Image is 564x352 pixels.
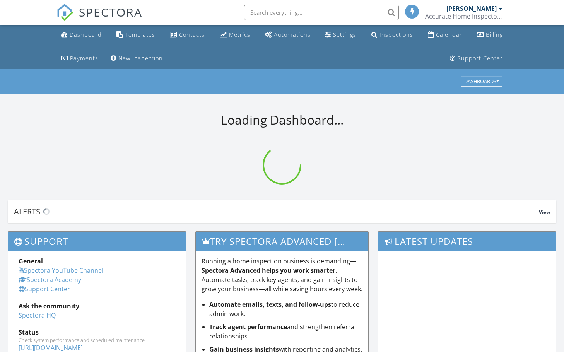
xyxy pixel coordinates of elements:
a: Contacts [167,28,208,42]
div: Dashboard [70,31,102,38]
a: Spectora Academy [19,275,81,284]
div: Check system performance and scheduled maintenance. [19,337,175,343]
h3: Support [8,232,186,251]
h3: Try spectora advanced [DATE] [196,232,369,251]
h3: Latest Updates [378,232,556,251]
input: Search everything... [244,5,399,20]
a: Inspections [368,28,416,42]
div: Accurate Home Inspectors of Florida [425,12,502,20]
a: Automations (Basic) [262,28,314,42]
div: Templates [125,31,155,38]
a: Calendar [425,28,465,42]
img: The Best Home Inspection Software - Spectora [56,4,73,21]
div: New Inspection [118,55,163,62]
div: Billing [486,31,503,38]
p: Running a home inspection business is demanding— . Automate tasks, track key agents, and gain ins... [202,256,363,294]
a: Spectora YouTube Channel [19,266,103,275]
strong: Automate emails, texts, and follow-ups [209,300,331,309]
div: Support Center [458,55,503,62]
span: View [539,209,550,215]
a: [URL][DOMAIN_NAME] [19,343,83,352]
a: Billing [474,28,506,42]
a: Spectora HQ [19,311,56,320]
div: Automations [274,31,311,38]
a: Dashboard [58,28,105,42]
a: New Inspection [108,51,166,66]
strong: Track agent performance [209,323,287,331]
a: SPECTORA [56,10,142,27]
span: SPECTORA [79,4,142,20]
div: Alerts [14,206,539,217]
a: Support Center [19,285,70,293]
a: Templates [113,28,158,42]
div: Metrics [229,31,250,38]
div: Payments [70,55,98,62]
div: Status [19,328,175,337]
div: Settings [333,31,356,38]
li: and strengthen referral relationships. [209,322,363,341]
li: to reduce admin work. [209,300,363,318]
a: Support Center [447,51,506,66]
div: Dashboards [464,79,499,84]
strong: Spectora Advanced helps you work smarter [202,266,335,275]
a: Metrics [217,28,253,42]
div: [PERSON_NAME] [446,5,497,12]
div: Contacts [179,31,205,38]
button: Dashboards [461,76,502,87]
a: Settings [322,28,359,42]
div: Ask the community [19,301,175,311]
a: Payments [58,51,101,66]
div: Inspections [379,31,413,38]
strong: General [19,257,43,265]
div: Calendar [436,31,462,38]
